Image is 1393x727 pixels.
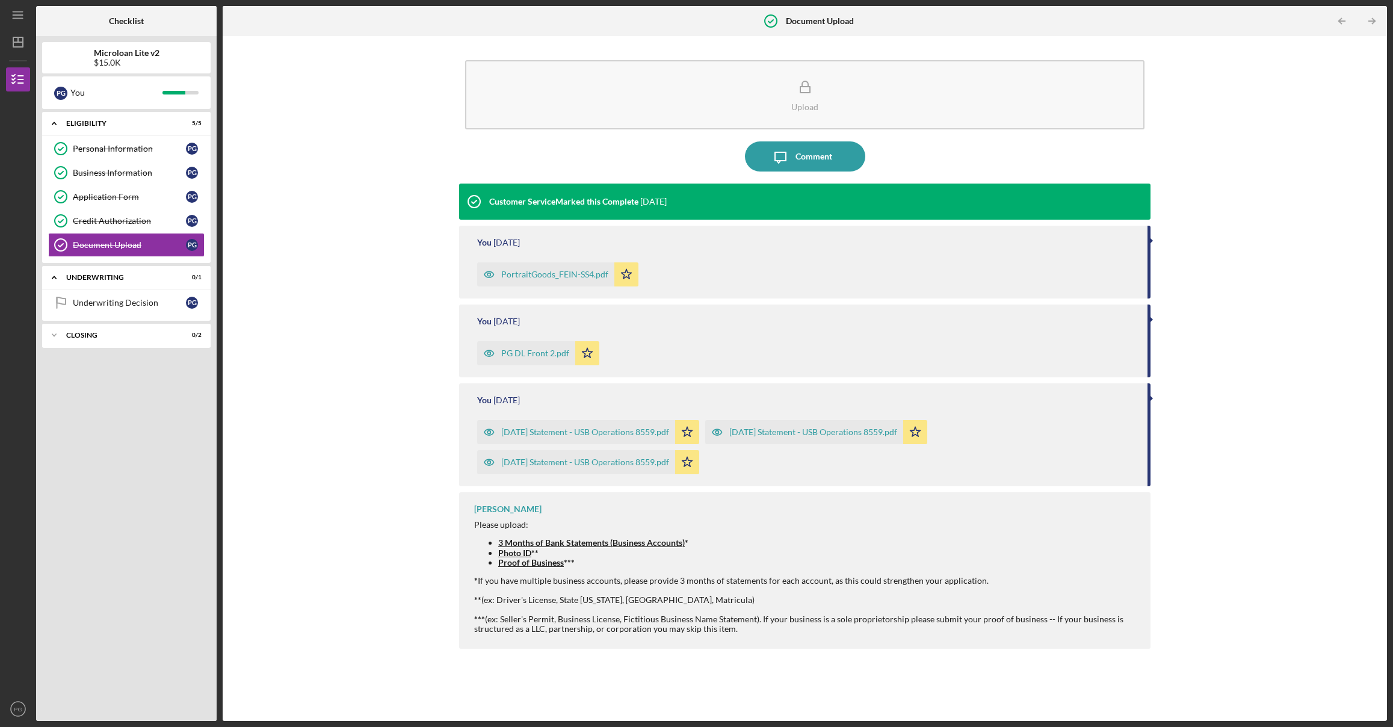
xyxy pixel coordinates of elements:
div: Personal Information [73,144,186,153]
div: Underwriting Decision [73,298,186,308]
div: PG DL Front 2.pdf [501,348,569,358]
u: Proof of Business [498,557,564,568]
button: Comment [745,141,865,172]
div: P G [186,297,198,309]
button: [DATE] Statement - USB Operations 8559.pdf [477,420,699,444]
div: Underwriting [66,274,171,281]
time: 2025-08-05 20:39 [493,395,520,405]
div: [DATE] Statement - USB Operations 8559.pdf [501,427,669,437]
button: Upload [465,60,1144,129]
div: You [477,395,492,405]
div: (ex: Seller's Permit, Business License, Fictitious Business Name Statement). If your business is ... [474,614,1138,634]
text: PG [14,706,22,713]
div: $15.0K [94,58,159,67]
div: P G [186,239,198,251]
a: Personal InformationPG [48,137,205,161]
div: [DATE] Statement - USB Operations 8559.pdf [729,427,897,437]
div: P G [186,167,198,179]
a: Underwriting DecisionPG [48,291,205,315]
div: 5 / 5 [180,120,202,127]
div: (ex: Driver's License, State [US_STATE], [GEOGRAPHIC_DATA], Matricula) [474,595,1138,605]
div: Eligibility [66,120,171,127]
div: You [70,82,162,103]
a: Credit AuthorizationPG [48,209,205,233]
div: 0 / 1 [180,274,202,281]
div: You [477,317,492,326]
div: Application Form [73,192,186,202]
div: P G [54,87,67,100]
button: PG DL Front 2.pdf [477,341,599,365]
div: Upload [791,102,818,111]
button: [DATE] Statement - USB Operations 8559.pdf [477,450,699,474]
div: You [477,238,492,247]
a: Document UploadPG [48,233,205,257]
div: Comment [795,141,832,172]
time: 2025-08-05 20:53 [640,197,667,206]
button: PG [6,697,30,721]
span: Photo ID [498,548,531,558]
div: If you have multiple business accounts, please provide 3 months of statements for each account, a... [474,538,1138,595]
div: [PERSON_NAME] [474,504,542,514]
span: 3 Months of Bank Statements (Business Accounts) [498,537,685,548]
div: 0 / 2 [180,332,202,339]
div: Closing [66,332,171,339]
div: Business Information [73,168,186,178]
div: P G [186,215,198,227]
div: [DATE] Statement - USB Operations 8559.pdf [501,457,669,467]
a: Business InformationPG [48,161,205,185]
div: Customer Service Marked this Complete [489,197,638,206]
div: Please upload: [474,520,1138,530]
b: Checklist [109,16,144,26]
b: Document Upload [786,16,854,26]
div: PortraitGoods_FEIN-SS4.pdf [501,270,608,279]
div: Document Upload [73,240,186,250]
b: Microloan Lite v2 [94,48,159,58]
div: P G [186,143,198,155]
a: Application FormPG [48,185,205,209]
div: Credit Authorization [73,216,186,226]
time: 2025-08-05 20:42 [493,238,520,247]
button: PortraitGoods_FEIN-SS4.pdf [477,262,638,286]
div: P G [186,191,198,203]
button: [DATE] Statement - USB Operations 8559.pdf [705,420,927,444]
time: 2025-08-05 20:40 [493,317,520,326]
